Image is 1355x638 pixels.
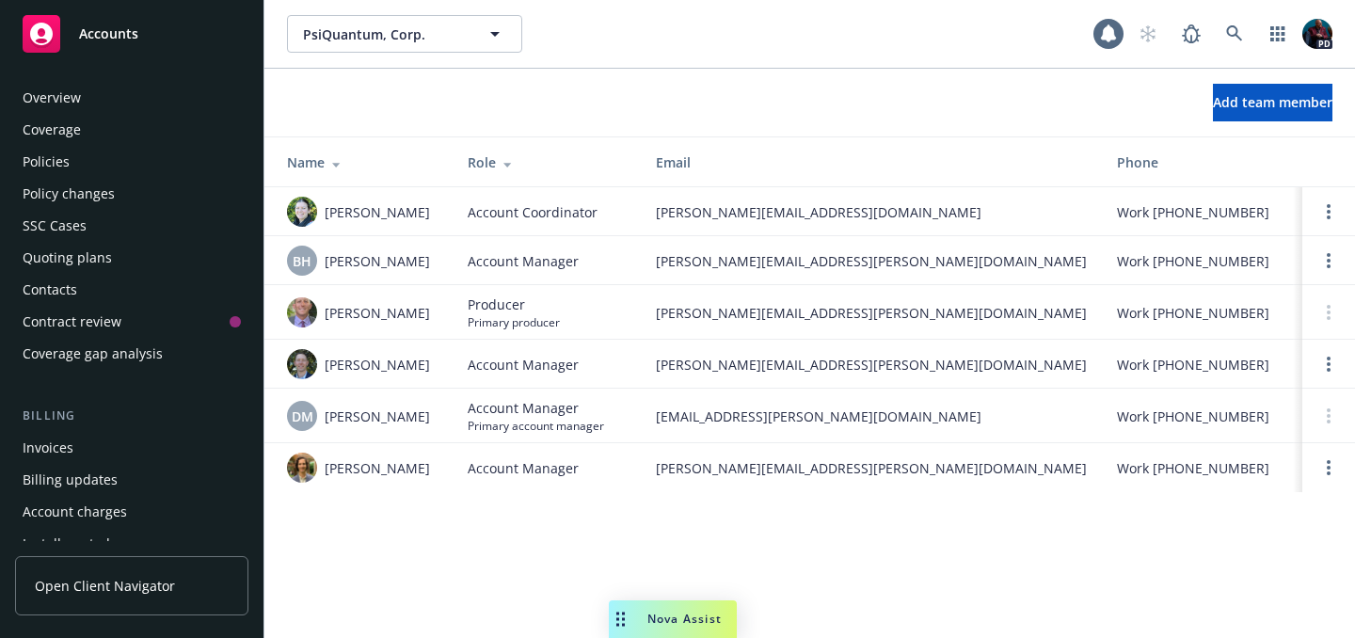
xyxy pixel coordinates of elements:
img: photo [287,349,317,379]
a: Overview [15,83,248,113]
span: Accounts [79,26,138,41]
a: Start snowing [1129,15,1167,53]
div: Account charges [23,497,127,527]
a: Open options [1317,456,1340,479]
a: SSC Cases [15,211,248,241]
a: Accounts [15,8,248,60]
button: Add team member [1213,84,1332,121]
span: [PERSON_NAME][EMAIL_ADDRESS][PERSON_NAME][DOMAIN_NAME] [656,303,1087,323]
img: photo [1302,19,1332,49]
a: Policy changes [15,179,248,209]
span: [PERSON_NAME][EMAIL_ADDRESS][PERSON_NAME][DOMAIN_NAME] [656,251,1087,271]
div: Role [468,152,626,172]
span: Primary producer [468,314,560,330]
span: Work [PHONE_NUMBER] [1117,251,1269,271]
div: Billing [15,407,248,425]
button: PsiQuantum, Corp. [287,15,522,53]
span: [EMAIL_ADDRESS][PERSON_NAME][DOMAIN_NAME] [656,407,1087,426]
div: Quoting plans [23,243,112,273]
span: [PERSON_NAME] [325,458,430,478]
span: Account Coordinator [468,202,598,222]
span: BH [293,251,311,271]
span: Work [PHONE_NUMBER] [1117,458,1269,478]
span: [PERSON_NAME] [325,202,430,222]
span: Work [PHONE_NUMBER] [1117,202,1269,222]
a: Report a Bug [1172,15,1210,53]
a: Open options [1317,353,1340,375]
span: Work [PHONE_NUMBER] [1117,407,1269,426]
a: Coverage [15,115,248,145]
span: [PERSON_NAME] [325,251,430,271]
div: Contacts [23,275,77,305]
a: Contacts [15,275,248,305]
div: Installment plans [23,529,133,559]
span: [PERSON_NAME] [325,355,430,375]
span: [PERSON_NAME][EMAIL_ADDRESS][PERSON_NAME][DOMAIN_NAME] [656,355,1087,375]
a: Policies [15,147,248,177]
img: photo [287,297,317,327]
span: Add team member [1213,93,1332,111]
div: Overview [23,83,81,113]
div: Name [287,152,438,172]
img: photo [287,197,317,227]
span: Account Manager [468,355,579,375]
div: Policy changes [23,179,115,209]
div: Email [656,152,1087,172]
a: Open options [1317,249,1340,272]
div: Invoices [23,433,73,463]
a: Quoting plans [15,243,248,273]
span: Work [PHONE_NUMBER] [1117,303,1269,323]
span: Primary account manager [468,418,604,434]
span: PsiQuantum, Corp. [303,24,466,44]
span: [PERSON_NAME] [325,303,430,323]
div: Phone [1117,152,1275,172]
a: Contract review [15,307,248,337]
div: SSC Cases [23,211,87,241]
span: DM [292,407,313,426]
div: Policies [23,147,70,177]
div: Billing updates [23,465,118,495]
span: [PERSON_NAME][EMAIL_ADDRESS][PERSON_NAME][DOMAIN_NAME] [656,458,1087,478]
img: photo [287,453,317,483]
div: Drag to move [609,600,632,638]
span: Account Manager [468,398,604,418]
span: Nova Assist [647,611,722,627]
span: [PERSON_NAME][EMAIL_ADDRESS][DOMAIN_NAME] [656,202,1087,222]
a: Installment plans [15,529,248,559]
span: Account Manager [468,458,579,478]
a: Switch app [1259,15,1297,53]
a: Billing updates [15,465,248,495]
a: Search [1216,15,1253,53]
a: Account charges [15,497,248,527]
span: [PERSON_NAME] [325,407,430,426]
span: Account Manager [468,251,579,271]
div: Coverage [23,115,81,145]
div: Coverage gap analysis [23,339,163,369]
a: Coverage gap analysis [15,339,248,369]
button: Nova Assist [609,600,737,638]
a: Invoices [15,433,248,463]
div: Contract review [23,307,121,337]
span: Work [PHONE_NUMBER] [1117,355,1269,375]
span: Producer [468,295,560,314]
a: Open options [1317,200,1340,223]
span: Open Client Navigator [35,576,175,596]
